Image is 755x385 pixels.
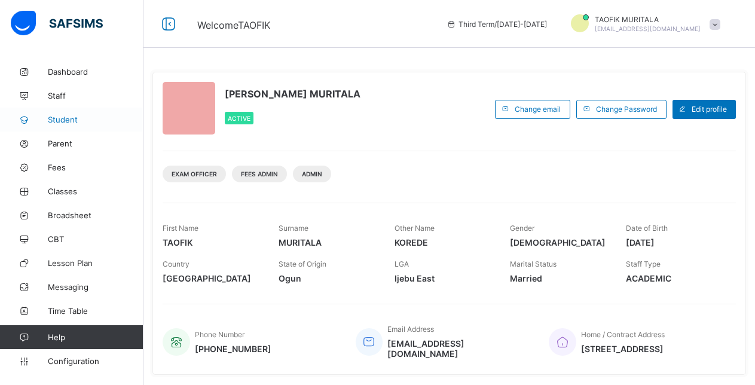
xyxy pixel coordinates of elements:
[387,338,531,359] span: [EMAIL_ADDRESS][DOMAIN_NAME]
[279,273,377,283] span: Ogun
[48,332,143,342] span: Help
[48,306,143,316] span: Time Table
[241,170,278,178] span: Fees Admin
[395,224,435,233] span: Other Name
[163,237,261,247] span: TAOFIK
[559,14,726,34] div: TAOFIK MURITALA
[581,330,665,339] span: Home / Contract Address
[48,356,143,366] span: Configuration
[48,210,143,220] span: Broadsheet
[172,170,217,178] span: Exam Officer
[510,237,608,247] span: [DEMOGRAPHIC_DATA]
[48,187,143,196] span: Classes
[596,105,657,114] span: Change Password
[595,25,701,32] span: [EMAIL_ADDRESS][DOMAIN_NAME]
[515,105,561,114] span: Change email
[195,330,244,339] span: Phone Number
[510,273,608,283] span: Married
[228,115,250,122] span: Active
[581,344,665,354] span: [STREET_ADDRESS]
[387,325,434,334] span: Email Address
[48,115,143,124] span: Student
[510,224,534,233] span: Gender
[195,344,271,354] span: [PHONE_NUMBER]
[626,273,724,283] span: ACADEMIC
[48,163,143,172] span: Fees
[279,259,326,268] span: State of Origin
[48,67,143,77] span: Dashboard
[48,282,143,292] span: Messaging
[48,139,143,148] span: Parent
[692,105,727,114] span: Edit profile
[626,259,661,268] span: Staff Type
[447,20,547,29] span: session/term information
[626,224,668,233] span: Date of Birth
[163,259,189,268] span: Country
[163,224,198,233] span: First Name
[197,19,270,31] span: Welcome TAOFIK
[48,258,143,268] span: Lesson Plan
[595,15,701,24] span: TAOFIK MURITALA
[395,259,409,268] span: LGA
[302,170,322,178] span: Admin
[48,234,143,244] span: CBT
[163,273,261,283] span: [GEOGRAPHIC_DATA]
[510,259,557,268] span: Marital Status
[279,224,308,233] span: Surname
[225,88,360,100] span: [PERSON_NAME] MURITALA
[279,237,377,247] span: MURITALA
[395,237,493,247] span: KOREDE
[395,273,493,283] span: Ijebu East
[626,237,724,247] span: [DATE]
[48,91,143,100] span: Staff
[11,11,103,36] img: safsims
